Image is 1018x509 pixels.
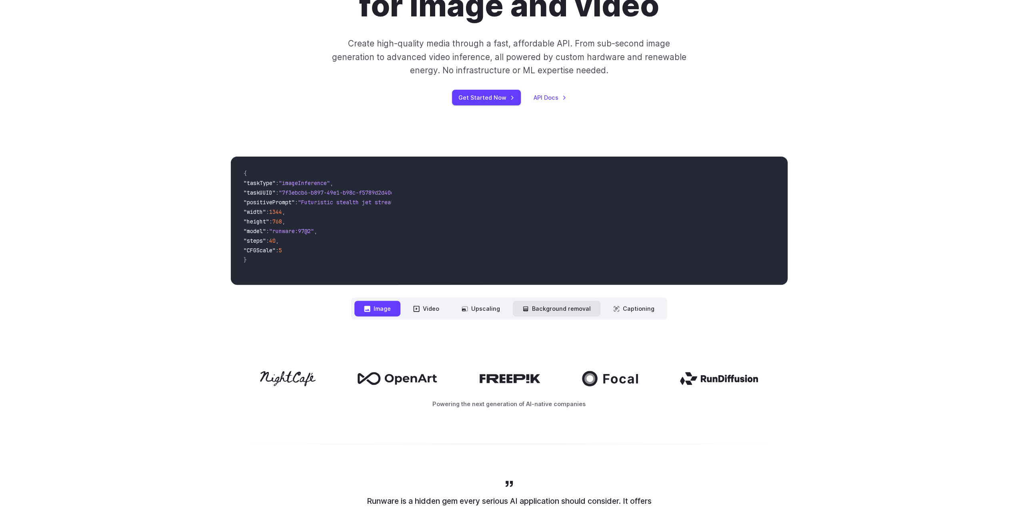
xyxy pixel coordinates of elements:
span: 5 [279,247,282,254]
span: , [282,218,285,225]
span: 1344 [269,208,282,215]
span: : [266,208,269,215]
span: "taskUUID" [244,189,276,196]
span: "steps" [244,237,266,244]
span: "width" [244,208,266,215]
span: : [266,237,269,244]
span: "Futuristic stealth jet streaking through a neon-lit cityscape with glowing purple exhaust" [298,199,589,206]
span: "runware:97@2" [269,227,314,235]
span: "taskType" [244,179,276,187]
span: : [266,227,269,235]
span: : [269,218,272,225]
a: API Docs [534,93,566,102]
span: "CFGScale" [244,247,276,254]
span: "7f3ebcb6-b897-49e1-b98c-f5789d2d40d7" [279,189,400,196]
span: "positivePrompt" [244,199,295,206]
span: { [244,170,247,177]
a: Get Started Now [452,90,521,105]
span: 768 [272,218,282,225]
span: "model" [244,227,266,235]
button: Upscaling [452,301,510,316]
p: Powering the next generation of AI-native companies [231,399,788,408]
span: , [282,208,285,215]
span: 40 [269,237,276,244]
span: : [276,247,279,254]
button: Image [354,301,400,316]
span: , [276,237,279,244]
span: : [276,189,279,196]
span: "height" [244,218,269,225]
button: Video [404,301,449,316]
span: , [314,227,317,235]
span: , [330,179,333,187]
button: Captioning [604,301,664,316]
p: Create high-quality media through a fast, affordable API. From sub-second image generation to adv... [331,37,687,77]
button: Background removal [513,301,600,316]
span: : [295,199,298,206]
span: : [276,179,279,187]
span: "imageInference" [279,179,330,187]
span: } [244,256,247,264]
